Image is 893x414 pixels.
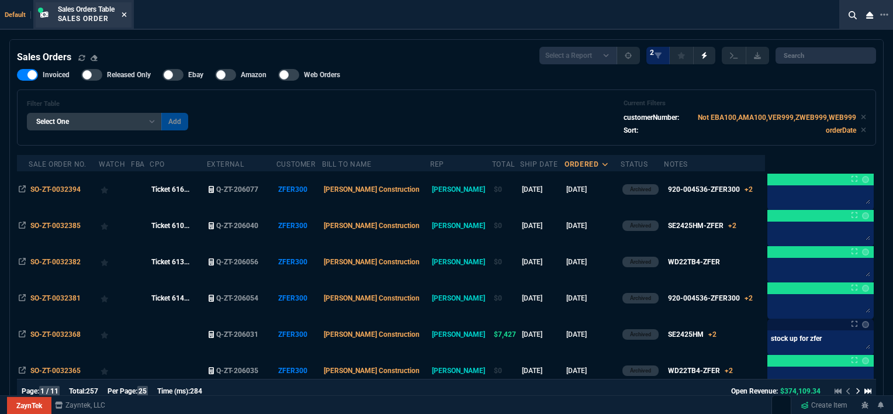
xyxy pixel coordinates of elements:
[430,280,492,316] td: [PERSON_NAME]
[19,367,26,375] nx-icon: Open In Opposite Panel
[492,208,520,244] td: $0
[630,330,651,339] p: Archived
[322,160,371,169] div: Bill To Name
[30,367,81,375] span: SO-ZT-0032365
[621,160,648,169] div: Status
[492,353,520,389] td: $0
[30,222,81,230] span: SO-ZT-0032385
[520,280,565,316] td: [DATE]
[19,185,26,194] nx-icon: Open In Opposite Panel
[668,184,753,195] div: 920-004536-ZFER300+2
[276,316,323,353] td: ZFER300
[520,160,558,169] div: Ship Date
[101,363,129,379] div: Add to Watchlist
[86,387,98,395] span: 257
[29,160,86,169] div: Sale Order No.
[324,330,420,339] span: [PERSON_NAME] Construction
[668,365,733,376] div: WD22TB4-ZFER+2
[492,244,520,280] td: $0
[27,100,188,108] h6: Filter Table
[30,294,81,302] span: SO-ZT-0032381
[43,70,70,80] span: Invoiced
[216,294,258,302] span: Q-ZT-206054
[324,185,420,194] span: [PERSON_NAME] Construction
[624,112,679,123] p: customerNumber:
[520,316,565,353] td: [DATE]
[520,353,565,389] td: [DATE]
[624,99,866,108] h6: Current Filters
[151,258,189,266] span: Ticket 613...
[630,257,651,267] p: Archived
[151,222,189,230] span: Ticket 610...
[30,330,81,339] span: SO-ZT-0032368
[520,208,565,244] td: [DATE]
[565,208,621,244] td: [DATE]
[19,222,26,230] nx-icon: Open In Opposite Panel
[276,160,316,169] div: Customer
[492,171,520,208] td: $0
[796,396,852,414] a: Create Item
[137,386,148,396] span: 25
[708,330,717,339] span: +2
[728,222,736,230] span: +2
[151,293,205,303] nx-fornida-value: Ticket 61452 | OrderID 10
[745,294,753,302] span: +2
[151,257,205,267] nx-fornida-value: Ticket 61367 | OrderID 11
[630,294,651,303] p: Archived
[776,47,876,64] input: Search
[430,316,492,353] td: [PERSON_NAME]
[668,329,717,340] div: SE2425HM+2
[19,330,26,339] nx-icon: Open In Opposite Panel
[30,258,81,266] span: SO-ZT-0032382
[731,387,778,395] span: Open Revenue:
[430,160,444,169] div: Rep
[520,244,565,280] td: [DATE]
[565,353,621,389] td: [DATE]
[624,125,638,136] p: Sort:
[430,244,492,280] td: [PERSON_NAME]
[151,184,205,195] nx-fornida-value: Ticket 61627 | OrderID 12
[122,11,127,20] nx-icon: Close Tab
[725,367,733,375] span: +2
[324,294,420,302] span: [PERSON_NAME] Construction
[276,353,323,389] td: ZFER300
[650,48,654,57] span: 2
[565,280,621,316] td: [DATE]
[5,11,31,19] span: Default
[664,160,688,169] div: Notes
[22,387,39,395] span: Page:
[430,353,492,389] td: [PERSON_NAME]
[492,160,515,169] div: Total
[99,160,125,169] div: Watch
[880,9,888,20] nx-icon: Open New Tab
[190,387,202,395] span: 284
[131,160,145,169] div: FBA
[30,185,81,194] span: SO-ZT-0032394
[630,366,651,375] p: Archived
[668,220,736,231] div: SE2425HM-ZFER+2
[19,258,26,266] nx-icon: Open In Opposite Panel
[58,14,115,23] p: Sales Order
[324,258,420,266] span: [PERSON_NAME] Construction
[101,290,129,306] div: Add to Watchlist
[745,185,753,194] span: +2
[188,70,203,80] span: Ebay
[19,294,26,302] nx-icon: Open In Opposite Panel
[565,244,621,280] td: [DATE]
[630,221,651,230] p: Archived
[101,218,129,234] div: Add to Watchlist
[17,50,71,64] h4: Sales Orders
[276,208,323,244] td: ZFER300
[151,185,189,194] span: Ticket 616...
[565,171,621,208] td: [DATE]
[101,181,129,198] div: Add to Watchlist
[207,160,244,169] div: External
[844,8,861,22] nx-icon: Search
[520,171,565,208] td: [DATE]
[276,171,323,208] td: ZFER300
[565,316,621,353] td: [DATE]
[241,70,266,80] span: Amazon
[861,8,878,22] nx-icon: Close Workbench
[58,5,115,13] span: Sales Orders Table
[216,258,258,266] span: Q-ZT-206056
